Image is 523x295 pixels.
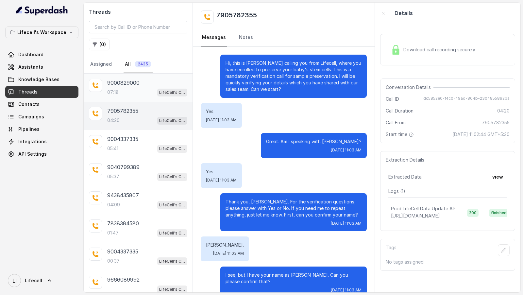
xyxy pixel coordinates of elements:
[5,148,78,160] a: API Settings
[206,168,237,175] p: Yes.
[266,138,362,145] p: Great. Am I speaking with [PERSON_NAME]?
[107,89,119,95] p: 07:18
[5,136,78,147] a: Integrations
[386,259,510,265] p: No tags assigned
[386,108,413,114] span: Call Duration
[488,171,507,183] button: view
[388,174,422,180] span: Extracted Data
[331,221,362,226] span: [DATE] 11:03 AM
[107,163,140,171] p: 9040799389
[238,29,254,46] a: Notes
[107,145,118,152] p: 05:41
[159,258,185,265] p: LifeCell's Call Assistant
[18,51,43,58] span: Dashboard
[489,209,509,217] span: finished
[5,61,78,73] a: Assistants
[386,96,399,102] span: Call ID
[159,286,185,293] p: LifeCell's Call Assistant
[331,147,362,153] span: [DATE] 11:03 AM
[386,119,406,126] span: Call From
[482,119,510,126] span: 7905782355
[124,56,153,73] a: All2435
[467,209,479,217] span: 200
[5,86,78,98] a: Threads
[25,277,42,284] span: Lifecell
[391,213,440,218] span: [URL][DOMAIN_NAME]
[206,117,237,123] span: [DATE] 11:03 AM
[216,10,257,24] h2: 7905782355
[206,242,244,248] p: [PERSON_NAME].
[107,191,139,199] p: 9438435807
[159,146,185,152] p: LifeCell's Call Assistant
[107,173,119,180] p: 05:37
[18,138,47,145] span: Integrations
[391,45,401,55] img: Lock Icon
[5,26,78,38] button: Lifecell's Workspace
[16,5,68,16] img: light.svg
[206,108,237,115] p: Yes.
[12,277,17,284] text: LI
[388,188,507,195] p: Logs ( 1 )
[5,111,78,123] a: Campaigns
[107,135,138,143] p: 9004337335
[201,29,367,46] nav: Tabs
[5,123,78,135] a: Pipelines
[107,117,120,124] p: 04:20
[423,96,510,102] span: dc5852e0-f4c0-49ad-804b-2304855892ba
[213,251,244,256] span: [DATE] 11:03 AM
[18,113,44,120] span: Campaigns
[17,28,66,36] p: Lifecell's Workspace
[107,258,120,264] p: 00:37
[206,178,237,183] span: [DATE] 11:03 AM
[107,201,120,208] p: 04:09
[403,46,478,53] span: Download call recording securely
[226,272,362,285] p: I see, but I have your name as [PERSON_NAME]. Can you please confirm that?
[386,84,433,91] span: Conversation Details
[107,248,138,255] p: 9004337335
[497,108,510,114] span: 04:20
[5,49,78,61] a: Dashboard
[5,271,78,290] a: Lifecell
[395,9,413,17] p: Details
[159,230,185,236] p: LifeCell's Call Assistant
[5,98,78,110] a: Contacts
[386,244,396,256] p: Tags
[159,202,185,208] p: LifeCell's Call Assistant
[107,107,138,115] p: 7905782355
[159,117,185,124] p: LifeCell's Call Assistant
[18,151,47,157] span: API Settings
[226,60,362,93] p: Hi, this is [PERSON_NAME] calling you from Lifecell, where you have enrolled to preserve your bab...
[331,287,362,293] span: [DATE] 11:03 AM
[201,29,227,46] a: Messages
[18,126,40,132] span: Pipelines
[89,21,187,33] input: Search by Call ID or Phone Number
[226,199,362,218] p: Thank you, [PERSON_NAME]. For the verification questions, please answer with Yes or No. If you ne...
[5,74,78,85] a: Knowledge Bases
[135,61,151,67] span: 2435
[107,219,139,227] p: 7838384580
[107,230,119,236] p: 01:47
[159,174,185,180] p: LifeCell's Call Assistant
[452,131,510,138] span: [DATE] 11:02:44 GMT+5:30
[89,56,187,73] nav: Tabs
[89,39,110,50] button: (0)
[18,76,59,83] span: Knowledge Bases
[391,205,457,212] p: Prod LifeCell Data Update API
[18,64,43,70] span: Assistants
[18,89,38,95] span: Threads
[386,157,427,163] span: Extraction Details
[89,8,187,16] h2: Threads
[89,56,113,73] a: Assigned
[386,131,415,138] span: Start time
[18,101,40,108] span: Contacts
[107,79,140,87] p: 9000829000
[107,276,140,284] p: 9666089992
[159,89,185,96] p: LifeCell's Call Assistant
